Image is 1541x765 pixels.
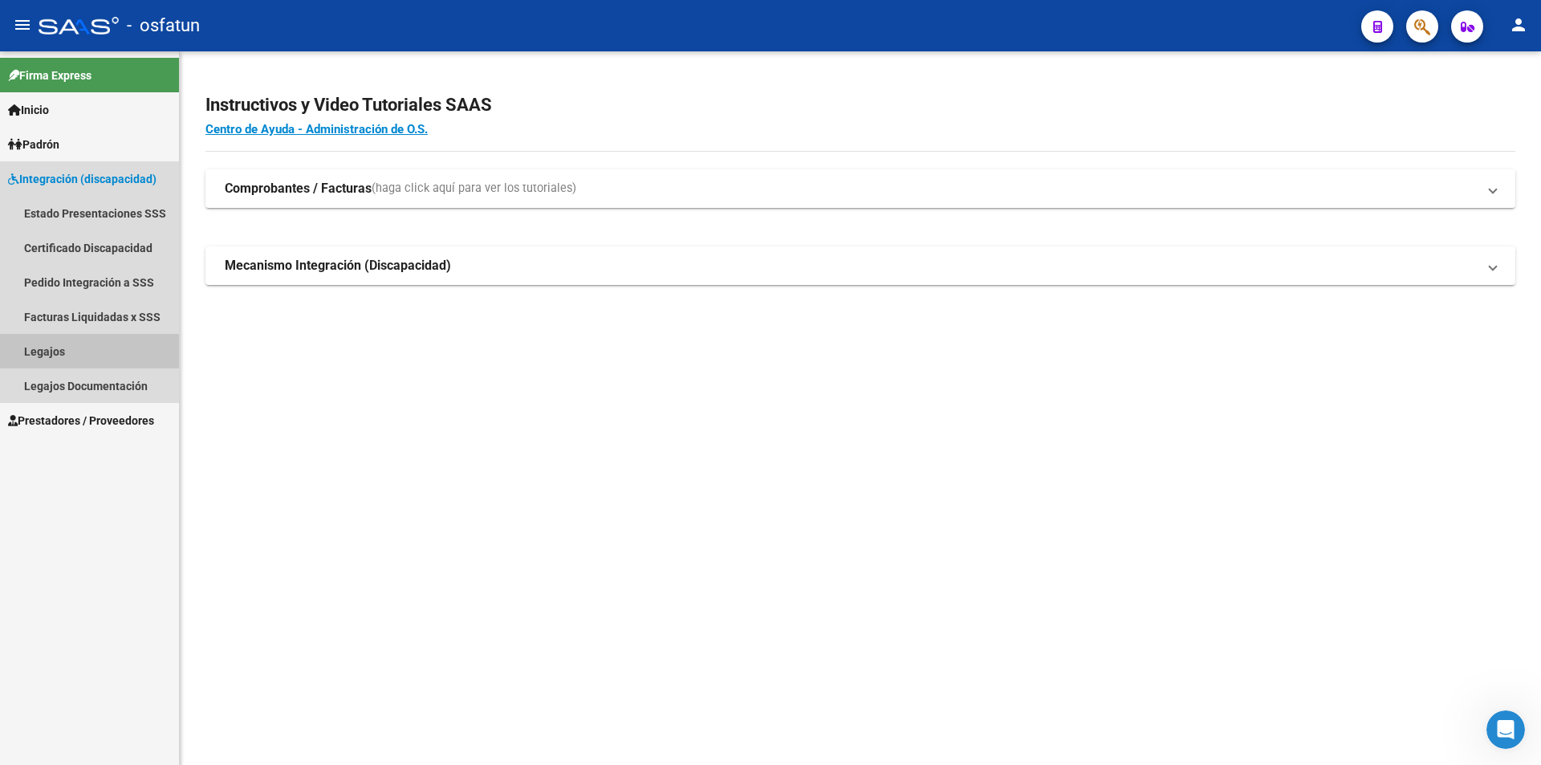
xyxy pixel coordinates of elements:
span: Firma Express [8,67,91,84]
iframe: Intercom live chat [1486,710,1525,749]
mat-expansion-panel-header: Mecanismo Integración (Discapacidad) [205,246,1515,285]
a: Centro de Ayuda - Administración de O.S. [205,122,428,136]
mat-icon: menu [13,15,32,35]
mat-icon: person [1509,15,1528,35]
h2: Instructivos y Video Tutoriales SAAS [205,90,1515,120]
span: Prestadores / Proveedores [8,412,154,429]
span: Padrón [8,136,59,153]
span: (haga click aquí para ver los tutoriales) [372,180,576,197]
span: Integración (discapacidad) [8,170,157,188]
mat-expansion-panel-header: Comprobantes / Facturas(haga click aquí para ver los tutoriales) [205,169,1515,208]
strong: Mecanismo Integración (Discapacidad) [225,257,451,275]
span: - osfatun [127,8,200,43]
strong: Comprobantes / Facturas [225,180,372,197]
span: Inicio [8,101,49,119]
